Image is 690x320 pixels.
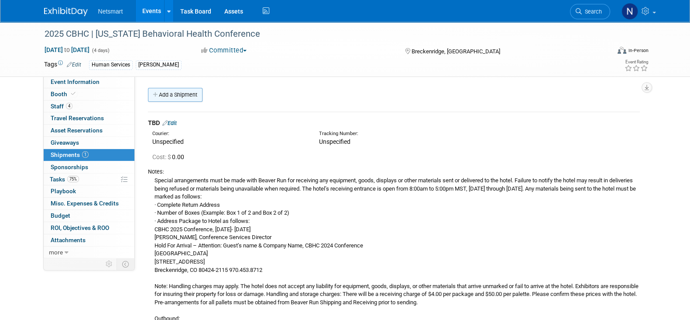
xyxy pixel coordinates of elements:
a: Asset Reservations [44,125,134,136]
span: Cost: $ [152,153,172,160]
div: Human Services [89,60,133,70]
span: Misc. Expenses & Credits [51,200,119,207]
span: Giveaways [51,139,79,146]
img: Nina Finn [621,3,638,20]
span: Budget [51,212,70,219]
span: 75% [67,176,79,182]
span: more [49,249,63,256]
div: Notes: [148,168,640,176]
span: Shipments [51,151,89,158]
a: Edit [67,62,81,68]
span: Travel Reservations [51,115,104,122]
span: (4 days) [91,48,110,53]
div: TBD [148,118,640,128]
span: Booth [51,90,77,97]
span: 0.00 [152,153,188,160]
span: Asset Reservations [51,127,103,134]
a: Edit [162,120,177,126]
div: Event Rating [624,60,648,64]
a: Shipments1 [44,149,134,161]
a: more [44,247,134,258]
a: Attachments [44,234,134,246]
a: Sponsorships [44,161,134,173]
a: Giveaways [44,137,134,149]
span: Tasks [50,176,79,183]
span: Netsmart [98,8,123,15]
button: Committed [198,46,250,55]
div: In-Person [628,47,648,54]
a: Booth [44,88,134,100]
div: 2025 CBHC | [US_STATE] Behavioral Health Conference [41,26,597,42]
span: ROI, Objectives & ROO [51,224,109,231]
span: Staff [51,103,72,110]
div: Event Format [559,45,649,59]
div: [PERSON_NAME] [136,60,182,70]
td: Tags [44,60,81,70]
a: Travel Reservations [44,112,134,124]
span: Breckenridge, [GEOGRAPHIC_DATA] [412,48,500,55]
a: Add a Shipment [148,88,203,102]
img: ExhibitDay [44,7,88,16]
a: Misc. Expenses & Credits [44,198,134,209]
a: Event Information [44,76,134,88]
span: Event Information [51,78,100,85]
div: Courier: [152,130,306,137]
span: Unspecified [319,138,350,145]
div: Tracking Number: [319,130,515,137]
td: Toggle Event Tabs [117,258,134,270]
span: Sponsorships [51,163,88,170]
a: Search [570,4,610,19]
span: Attachments [51,237,86,243]
td: Personalize Event Tab Strip [102,258,117,270]
div: Unspecified [152,137,306,146]
span: to [63,46,71,53]
img: Format-Inperson.png [618,47,626,54]
span: Playbook [51,188,76,195]
span: 4 [66,103,72,109]
a: Tasks75% [44,174,134,185]
a: ROI, Objectives & ROO [44,222,134,234]
span: 1 [82,151,89,158]
i: Booth reservation complete [71,91,76,96]
a: Budget [44,210,134,222]
a: Staff4 [44,101,134,112]
span: [DATE] [DATE] [44,46,90,54]
span: Search [582,8,602,15]
a: Playbook [44,185,134,197]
